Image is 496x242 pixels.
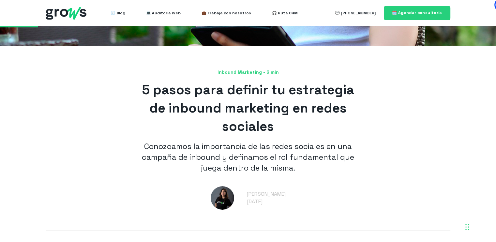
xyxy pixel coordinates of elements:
div: [DATE] [247,198,286,205]
a: 💬 [PHONE_NUMBER] [335,7,376,20]
a: 💼 Trabaja con nosotros [202,7,251,20]
div: Arrastrar [465,217,469,237]
a: 🎧 Ruta CRM [272,7,298,20]
p: Conozcamos la importancia de las redes sociales en una campaña de inbound y definamos el rol fund... [137,141,359,173]
div: Widget de chat [463,211,496,242]
span: 5 pasos para definir tu estrategia de inbound marketing en redes sociales [142,82,354,135]
iframe: Chat Widget [463,211,496,242]
span: Inbound Marketing - 6 min [46,69,450,76]
a: 🧾 Blog [111,7,125,20]
a: [PERSON_NAME] [247,190,286,197]
img: grows - hubspot [46,7,86,20]
a: 🗓️ Agendar consultoría [384,6,450,20]
span: 🗓️ Agendar consultoría [392,10,442,15]
a: 💻 Auditoría Web [146,7,181,20]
